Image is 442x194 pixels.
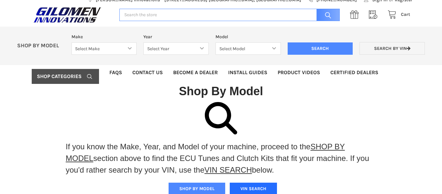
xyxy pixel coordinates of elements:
[32,7,103,23] img: GILOMEN INNOVATIONS
[72,33,137,40] label: Make
[288,42,353,55] input: Search
[32,84,410,98] h1: Shop By Model
[215,33,281,40] label: Model
[32,69,99,84] a: Shop Categories
[104,65,127,80] a: FAQs
[143,33,209,40] label: Year
[384,11,410,19] a: Cart
[32,7,113,23] a: GILOMEN INNOVATIONS
[168,65,223,80] a: Become a Dealer
[14,42,68,49] p: SHOP BY MODEL
[223,65,272,80] a: Install Guides
[127,65,168,80] a: Contact Us
[401,12,410,17] span: Cart
[66,141,376,176] p: If you know the Make, Year, and Model of your machine, proceed to the section above to find the E...
[313,9,340,21] input: Search
[204,165,252,174] a: VIN SEARCH
[119,9,340,21] input: Search the store
[359,42,425,55] a: Search by VIN
[66,142,345,163] a: SHOP BY MODEL
[272,65,325,80] a: Product Videos
[325,65,383,80] a: Certified Dealers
